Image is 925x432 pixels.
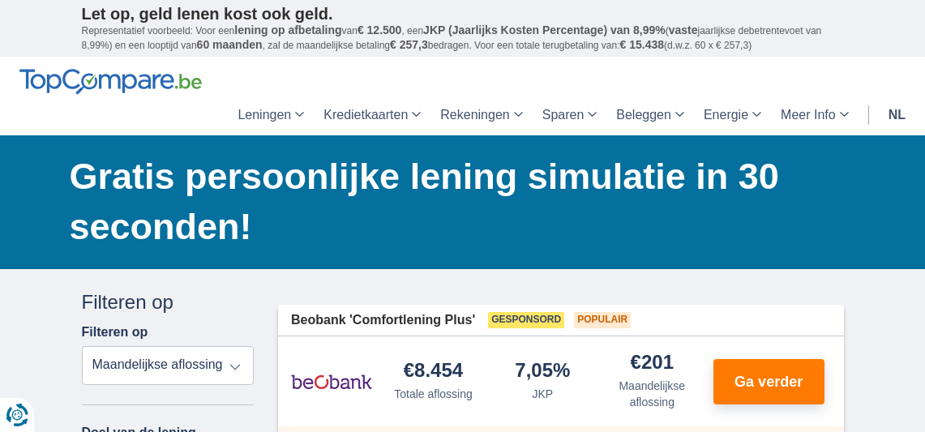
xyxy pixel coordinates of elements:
a: Leningen [228,95,314,135]
div: JKP [533,386,554,402]
span: JKP (Jaarlijks Kosten Percentage) van 8,99% [423,24,666,36]
div: €8.454 [404,361,463,383]
a: Energie [694,95,771,135]
span: Gesponsord [488,312,564,328]
a: Kredietkaarten [314,95,430,135]
span: Ga verder [734,374,803,389]
span: € 257,3 [390,38,428,51]
label: Filteren op [82,325,148,340]
a: Rekeningen [430,95,532,135]
span: € 15.438 [620,38,665,51]
a: Beleggen [606,95,694,135]
span: 60 maanden [197,38,263,51]
span: € 12.500 [358,24,402,36]
a: Meer Info [771,95,859,135]
a: nl [879,95,915,135]
img: TopCompare [19,69,202,95]
span: Beobank 'Comfortlening Plus' [291,311,475,330]
div: Totale aflossing [394,386,473,402]
div: 7,05% [515,361,570,383]
p: Let op, geld lenen kost ook geld. [82,4,844,24]
span: Populair [574,312,631,328]
p: Representatief voorbeeld: Voor een van , een ( jaarlijkse debetrentevoet van 8,99%) en een loopti... [82,24,844,53]
img: product.pl.alt Beobank [291,361,372,402]
div: Filteren op [82,289,255,316]
h1: Gratis persoonlijke lening simulatie in 30 seconden! [70,152,844,252]
button: Ga verder [713,359,824,404]
div: Maandelijkse aflossing [604,378,700,410]
a: Sparen [533,95,607,135]
span: vaste [669,24,698,36]
div: €201 [631,353,674,374]
span: lening op afbetaling [234,24,341,36]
